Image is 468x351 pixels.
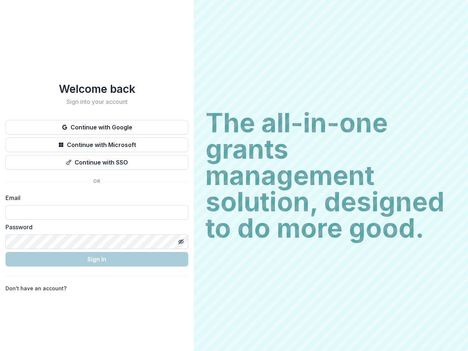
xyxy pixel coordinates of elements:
[5,252,188,267] button: Sign In
[5,120,188,135] button: Continue with Google
[175,236,187,248] button: Toggle password visibility
[5,137,188,152] button: Continue with Microsoft
[5,155,188,170] button: Continue with SSO
[5,98,188,105] h2: Sign into your account
[5,284,67,292] p: Don't have an account?
[5,82,188,95] h1: Welcome back
[5,193,184,202] label: Email
[5,223,184,231] label: Password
